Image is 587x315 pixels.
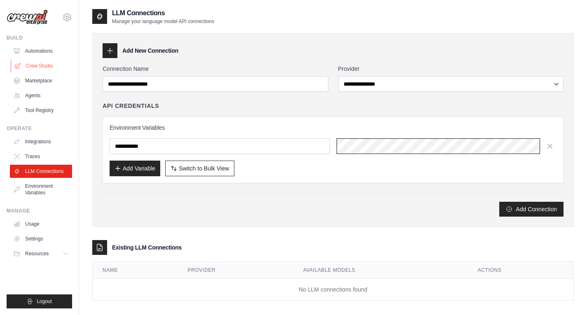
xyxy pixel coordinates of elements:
[7,125,72,132] div: Operate
[468,262,573,279] th: Actions
[7,294,72,308] button: Logout
[10,135,72,148] a: Integrations
[338,65,564,73] label: Provider
[93,279,573,301] td: No LLM connections found
[10,232,72,245] a: Settings
[93,262,178,279] th: Name
[112,8,214,18] h2: LLM Connections
[178,262,293,279] th: Provider
[103,65,328,73] label: Connection Name
[179,164,229,173] span: Switch to Bulk View
[165,161,234,176] button: Switch to Bulk View
[110,124,557,132] h3: Environment Variables
[10,180,72,199] a: Environment Variables
[7,35,72,41] div: Build
[110,161,160,176] button: Add Variable
[10,74,72,87] a: Marketplace
[10,44,72,58] a: Automations
[7,9,48,25] img: Logo
[37,298,52,305] span: Logout
[10,217,72,231] a: Usage
[10,150,72,163] a: Traces
[10,247,72,260] button: Resources
[112,243,182,252] h3: Existing LLM Connections
[103,102,159,110] h4: API Credentials
[25,250,49,257] span: Resources
[10,104,72,117] a: Tool Registry
[10,89,72,102] a: Agents
[122,47,178,55] h3: Add New Connection
[112,18,214,25] p: Manage your language model API connections
[7,208,72,214] div: Manage
[10,165,72,178] a: LLM Connections
[293,262,468,279] th: Available Models
[499,202,564,217] button: Add Connection
[11,59,73,72] a: Crew Studio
